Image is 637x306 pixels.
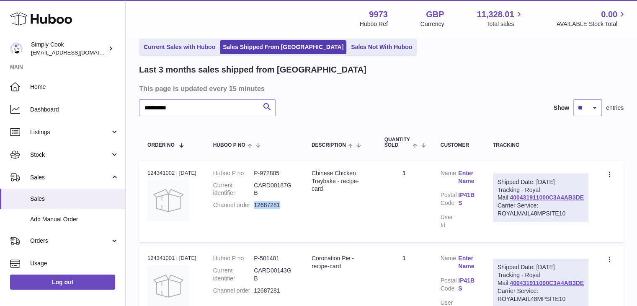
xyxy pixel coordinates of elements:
div: 124341002 | [DATE] [147,169,196,177]
h3: This page is updated every 15 minutes [139,84,622,93]
span: Sales [30,174,110,182]
span: entries [606,104,624,112]
a: IP41BS [458,191,476,207]
img: no-photo.jpg [147,179,189,221]
div: Tracking [493,143,588,148]
span: Usage [30,259,119,267]
dt: Huboo P no [213,169,254,177]
a: Enter Name [458,254,476,270]
div: Huboo Ref [360,20,388,28]
span: Huboo P no [213,143,245,148]
span: 0.00 [601,9,617,20]
span: Sales [30,195,119,203]
td: 1 [376,161,432,242]
a: 11,328.01 Total sales [477,9,524,28]
dt: Postal Code [441,191,459,209]
div: 124341001 | [DATE] [147,254,196,262]
dt: Channel order [213,287,254,295]
span: Home [30,83,119,91]
span: Listings [30,128,110,136]
dt: Current identifier [213,182,254,197]
dt: Name [441,254,459,272]
a: IP41BS [458,277,476,293]
a: Sales Not With Huboo [348,40,415,54]
div: Carrier Service: ROYALMAIL48MPSITE10 [498,287,584,303]
dt: Current identifier [213,267,254,283]
img: internalAdmin-9973@internal.huboo.com [10,42,23,55]
dd: 12687281 [254,287,295,295]
label: Show [554,104,569,112]
span: Stock [30,151,110,159]
dd: 12687281 [254,201,295,209]
dt: Name [441,169,459,187]
dd: CARD00187GB [254,182,295,197]
span: [EMAIL_ADDRESS][DOMAIN_NAME] [31,49,123,56]
a: 400431911000C3A4AB3DE [510,194,584,201]
strong: GBP [426,9,444,20]
span: 11,328.01 [477,9,514,20]
a: Current Sales with Huboo [141,40,218,54]
div: Currency [420,20,444,28]
span: Order No [147,143,175,148]
dt: Huboo P no [213,254,254,262]
div: Coronation Pie - recipe-card [312,254,368,270]
span: Total sales [486,20,524,28]
div: Simply Cook [31,41,106,57]
span: AVAILABLE Stock Total [556,20,627,28]
div: Carrier Service: ROYALMAIL48MPSITE10 [498,202,584,218]
a: 400431911000C3A4AB3DE [510,280,584,286]
span: Quantity Sold [384,137,411,148]
a: 0.00 AVAILABLE Stock Total [556,9,627,28]
dd: P-501401 [254,254,295,262]
strong: 9973 [369,9,388,20]
dd: CARD00143GB [254,267,295,283]
div: Shipped Date: [DATE] [498,263,584,271]
span: Description [312,143,346,148]
div: Tracking - Royal Mail: [493,174,588,222]
span: Dashboard [30,106,119,114]
span: Add Manual Order [30,215,119,223]
div: Customer [441,143,476,148]
a: Enter Name [458,169,476,185]
div: Chinese Chicken Traybake - recipe-card [312,169,368,193]
a: Log out [10,275,115,290]
dt: Postal Code [441,277,459,295]
h2: Last 3 months sales shipped from [GEOGRAPHIC_DATA] [139,64,366,75]
dd: P-972805 [254,169,295,177]
dt: User Id [441,213,459,229]
div: Shipped Date: [DATE] [498,178,584,186]
dt: Channel order [213,201,254,209]
a: Sales Shipped From [GEOGRAPHIC_DATA] [220,40,346,54]
span: Orders [30,237,110,245]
